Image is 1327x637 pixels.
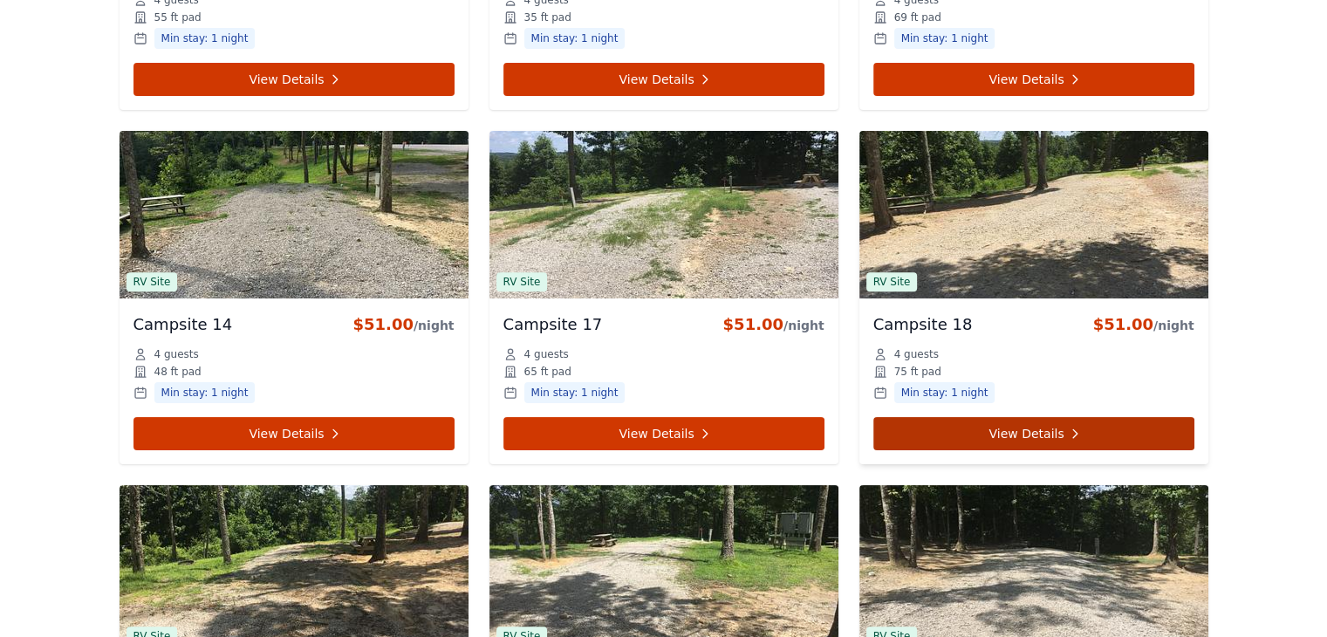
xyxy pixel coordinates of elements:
[894,365,941,379] span: 75 ft pad
[154,365,202,379] span: 48 ft pad
[524,382,626,403] span: Min stay: 1 night
[133,417,455,450] a: View Details
[503,63,824,96] a: View Details
[524,28,626,49] span: Min stay: 1 night
[894,347,939,361] span: 4 guests
[524,10,571,24] span: 35 ft pad
[503,312,603,337] h3: Campsite 17
[894,28,995,49] span: Min stay: 1 night
[154,382,256,403] span: Min stay: 1 night
[127,272,178,291] span: RV Site
[120,131,469,298] img: Campsite 14
[503,417,824,450] a: View Details
[866,272,918,291] span: RV Site
[783,318,824,332] span: /night
[489,131,838,298] img: Campsite 17
[524,347,569,361] span: 4 guests
[496,272,548,291] span: RV Site
[133,312,233,337] h3: Campsite 14
[524,365,571,379] span: 65 ft pad
[414,318,455,332] span: /night
[133,63,455,96] a: View Details
[894,382,995,403] span: Min stay: 1 night
[722,312,824,337] div: $51.00
[352,312,454,337] div: $51.00
[154,347,199,361] span: 4 guests
[894,10,941,24] span: 69 ft pad
[859,131,1208,298] img: Campsite 18
[1092,312,1194,337] div: $51.00
[873,63,1194,96] a: View Details
[154,28,256,49] span: Min stay: 1 night
[873,312,973,337] h3: Campsite 18
[873,417,1194,450] a: View Details
[154,10,202,24] span: 55 ft pad
[1153,318,1194,332] span: /night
